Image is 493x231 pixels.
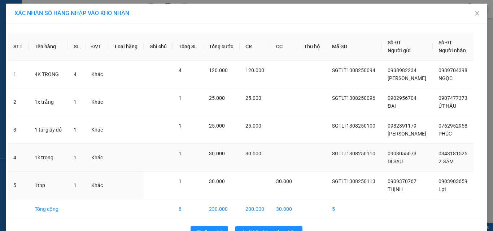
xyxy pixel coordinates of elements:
[388,151,416,156] span: 0903055073
[298,33,326,61] th: Thu hộ
[388,95,416,101] span: 0902956704
[276,178,292,184] span: 30.000
[388,103,396,109] span: ĐẠI
[14,10,129,17] span: XÁC NHẬN SỐ HÀNG NHẬP VÀO KHO NHẬN
[439,186,446,192] span: Lợi
[474,10,480,16] span: close
[245,67,264,73] span: 120.000
[8,88,29,116] td: 2
[8,144,29,172] td: 4
[439,67,467,73] span: 0939704398
[332,178,375,184] span: SGTLT1308250113
[68,33,86,61] th: SL
[74,99,77,105] span: 1
[245,151,261,156] span: 30.000
[109,33,144,61] th: Loại hàng
[29,116,68,144] td: 1 túi giấy đỏ
[326,199,382,219] td: 5
[8,116,29,144] td: 3
[388,159,403,164] span: DÌ SÁU
[209,95,225,101] span: 25.000
[86,116,109,144] td: Khác
[179,123,182,129] span: 1
[270,199,298,219] td: 30.000
[209,67,228,73] span: 120.000
[179,151,182,156] span: 1
[173,33,203,61] th: Tổng SL
[388,75,426,81] span: [PERSON_NAME]
[332,123,375,129] span: SGTLT1308250100
[439,48,466,53] span: Người nhận
[179,178,182,184] span: 1
[388,48,411,53] span: Người gửi
[332,67,375,73] span: SGTLT1308250094
[8,33,29,61] th: STT
[240,199,270,219] td: 200.000
[439,151,467,156] span: 0343181525
[86,61,109,88] td: Khác
[388,67,416,73] span: 0938982234
[467,4,487,24] button: Close
[388,178,416,184] span: 0909370767
[332,151,375,156] span: SGTLT1308250110
[29,33,68,61] th: Tên hàng
[179,95,182,101] span: 1
[439,40,452,45] span: Số ĐT
[388,123,416,129] span: 0982391179
[74,71,77,77] span: 4
[209,123,225,129] span: 25.000
[388,40,401,45] span: Số ĐT
[29,88,68,116] td: 1x trắng
[439,75,453,81] span: NGỌC
[439,123,467,129] span: 0762952958
[29,144,68,172] td: 1k trong
[209,178,225,184] span: 30.000
[74,127,77,133] span: 1
[8,172,29,199] td: 5
[245,95,261,101] span: 25.000
[29,172,68,199] td: 1tnp
[388,131,426,137] span: [PERSON_NAME]
[209,151,225,156] span: 30.000
[203,199,239,219] td: 230.000
[439,159,454,164] span: 2 GẤM
[173,199,203,219] td: 8
[439,178,467,184] span: 0903903659
[86,88,109,116] td: Khác
[439,95,467,101] span: 0907477373
[86,144,109,172] td: Khác
[388,186,403,192] span: THỊNH
[74,155,77,160] span: 1
[270,33,298,61] th: CC
[332,95,375,101] span: SGTLT1308250096
[86,33,109,61] th: ĐVT
[74,182,77,188] span: 1
[29,199,68,219] td: Tổng cộng
[86,172,109,199] td: Khác
[8,61,29,88] td: 1
[29,61,68,88] td: 4K TRONG
[203,33,239,61] th: Tổng cước
[240,33,270,61] th: CR
[326,33,382,61] th: Mã GD
[179,67,182,73] span: 4
[245,123,261,129] span: 25.000
[439,131,452,137] span: PHÚC
[439,103,456,109] span: ÚT HẬU
[144,33,173,61] th: Ghi chú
